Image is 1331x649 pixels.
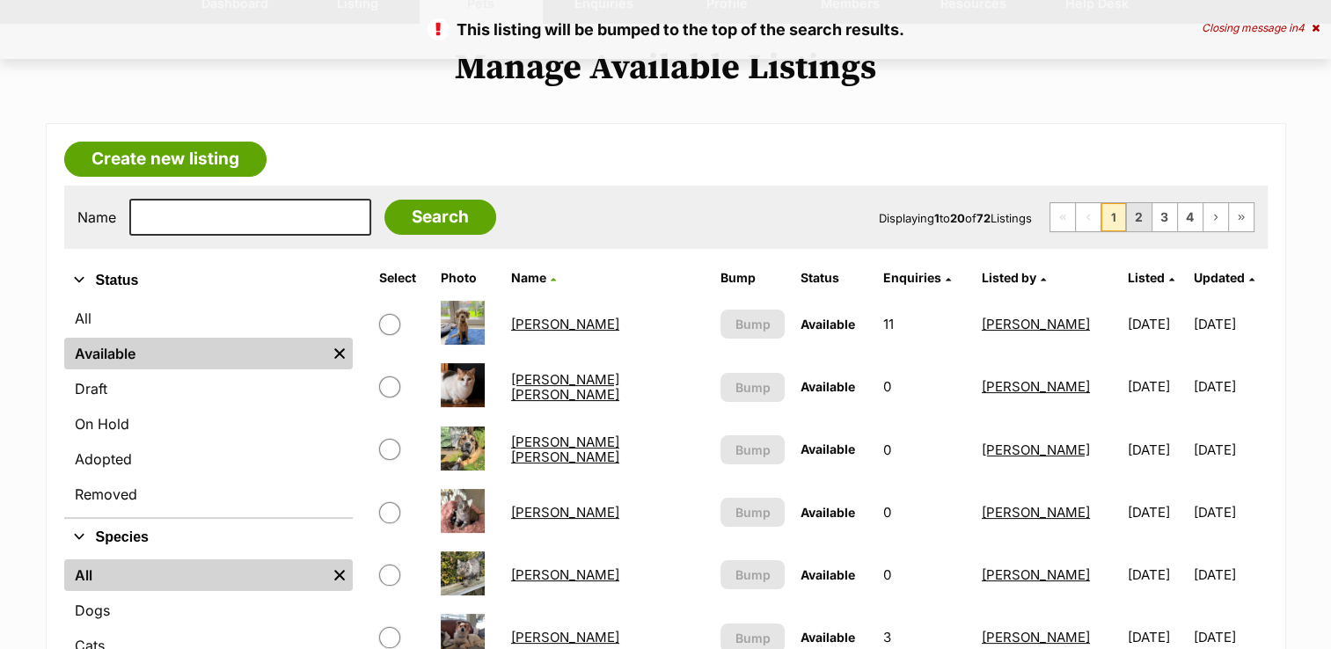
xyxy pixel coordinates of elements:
button: Status [64,269,353,292]
span: Available [801,379,855,394]
a: Next page [1203,203,1228,231]
span: Previous page [1076,203,1101,231]
th: Photo [434,264,502,292]
td: [DATE] [1121,544,1192,605]
a: [PERSON_NAME] [511,566,619,583]
td: 0 [876,419,973,480]
span: 4 [1298,21,1305,34]
span: Listed [1128,270,1165,285]
a: Adopted [64,443,353,475]
a: Remove filter [326,338,353,369]
a: [PERSON_NAME] [PERSON_NAME] [511,371,619,403]
a: Create new listing [64,142,267,177]
a: [PERSON_NAME] [982,566,1090,583]
th: Status [793,264,874,292]
a: [PERSON_NAME] [982,378,1090,395]
button: Bump [720,310,786,339]
td: [DATE] [1194,294,1265,354]
a: Draft [64,373,353,405]
a: [PERSON_NAME] [982,316,1090,332]
button: Bump [720,560,786,589]
a: Page 4 [1178,203,1203,231]
a: Page 3 [1152,203,1177,231]
button: Bump [720,498,786,527]
nav: Pagination [1049,202,1254,232]
td: [DATE] [1121,356,1192,417]
span: First page [1050,203,1075,231]
strong: 20 [950,211,965,225]
span: Bump [735,565,771,584]
span: Available [801,317,855,332]
a: On Hold [64,408,353,440]
span: Available [801,505,855,520]
label: Name [77,209,116,225]
td: [DATE] [1194,544,1265,605]
td: [DATE] [1121,419,1192,480]
td: 11 [876,294,973,354]
a: Removed [64,478,353,510]
strong: 72 [976,211,991,225]
a: [PERSON_NAME] [511,316,619,332]
th: Select [372,264,432,292]
a: Listed by [982,270,1046,285]
span: Available [801,567,855,582]
a: Enquiries [883,270,951,285]
td: 0 [876,544,973,605]
span: Bump [735,378,771,397]
span: Listed by [982,270,1036,285]
span: Bump [735,441,771,459]
a: Remove filter [326,559,353,591]
a: [PERSON_NAME] [982,629,1090,645]
td: 0 [876,482,973,543]
a: [PERSON_NAME] [511,504,619,521]
td: [DATE] [1121,294,1192,354]
span: Updated [1194,270,1245,285]
a: Page 2 [1127,203,1152,231]
a: All [64,303,353,334]
a: [PERSON_NAME] [PERSON_NAME] [511,434,619,465]
span: Page 1 [1101,203,1126,231]
a: [PERSON_NAME] [982,504,1090,521]
button: Species [64,526,353,549]
span: Available [801,630,855,645]
td: 0 [876,356,973,417]
a: Last page [1229,203,1254,231]
button: Bump [720,373,786,402]
td: [DATE] [1194,356,1265,417]
a: [PERSON_NAME] [982,441,1090,458]
span: Bump [735,503,771,521]
strong: 1 [934,211,940,225]
span: Name [511,270,546,285]
a: All [64,559,326,591]
span: Bump [735,629,771,647]
td: [DATE] [1194,419,1265,480]
button: Bump [720,435,786,464]
a: Dogs [64,594,353,626]
th: Bump [713,264,793,292]
td: [DATE] [1194,482,1265,543]
a: Updated [1194,270,1254,285]
div: Closing message in [1202,22,1320,34]
img: Allington Jagger [441,363,485,407]
span: Available [801,441,855,456]
span: Displaying to of Listings [879,211,1032,225]
td: [DATE] [1121,482,1192,543]
a: Available [64,338,326,369]
a: Listed [1128,270,1174,285]
p: This listing will be bumped to the top of the search results. [18,18,1313,41]
div: Status [64,299,353,517]
a: Name [511,270,556,285]
span: translation missing: en.admin.listings.index.attributes.enquiries [883,270,941,285]
input: Search [384,200,496,235]
a: [PERSON_NAME] [511,629,619,645]
span: Bump [735,315,771,333]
